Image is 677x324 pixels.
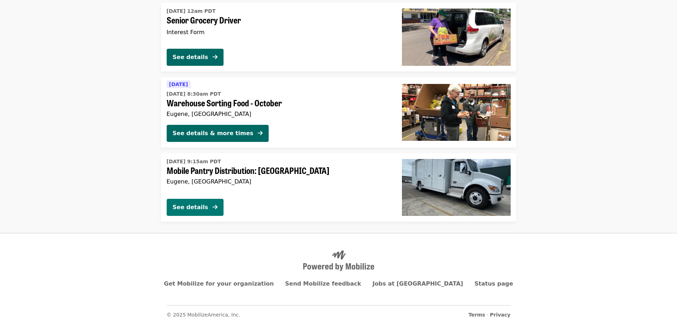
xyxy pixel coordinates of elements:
[167,98,391,108] span: Warehouse Sorting Food - October
[167,49,224,66] button: See details
[285,280,361,287] a: Send Mobilize feedback
[167,15,391,25] span: Senior Grocery Driver
[167,29,205,36] span: Interest Form
[167,7,216,15] time: [DATE] 12am PDT
[167,125,269,142] button: See details & more times
[213,204,217,211] i: arrow-right icon
[474,280,513,287] a: Status page
[167,312,241,318] span: © 2025 MobilizeAmerica, Inc.
[169,81,188,87] span: [DATE]
[167,178,391,185] div: Eugene, [GEOGRAPHIC_DATA]
[167,165,391,176] span: Mobile Pantry Distribution: [GEOGRAPHIC_DATA]
[167,305,511,319] nav: Secondary footer navigation
[161,77,516,148] a: See details for "Warehouse Sorting Food - October"
[173,203,208,212] div: See details
[490,312,511,318] a: Privacy
[468,311,510,319] span: ·
[167,111,391,117] div: Eugene, [GEOGRAPHIC_DATA]
[164,280,274,287] a: Get Mobilize for your organization
[303,250,374,271] img: Powered by Mobilize
[468,312,485,318] a: Terms
[402,159,511,216] img: Mobile Pantry Distribution: Bethel School District organized by FOOD For Lane County
[173,53,208,62] div: See details
[213,54,217,60] i: arrow-right icon
[161,3,516,71] a: See details for "Senior Grocery Driver"
[173,129,253,138] div: See details & more times
[402,84,511,141] img: Warehouse Sorting Food - October organized by FOOD For Lane County
[161,153,516,222] a: See details for "Mobile Pantry Distribution: Bethel School District"
[167,90,221,98] time: [DATE] 8:30am PDT
[167,199,224,216] button: See details
[167,280,511,288] nav: Primary footer navigation
[167,158,221,165] time: [DATE] 9:15am PDT
[372,280,463,287] a: Jobs at [GEOGRAPHIC_DATA]
[402,9,511,65] img: Senior Grocery Driver organized by FOOD For Lane County
[258,130,263,137] i: arrow-right icon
